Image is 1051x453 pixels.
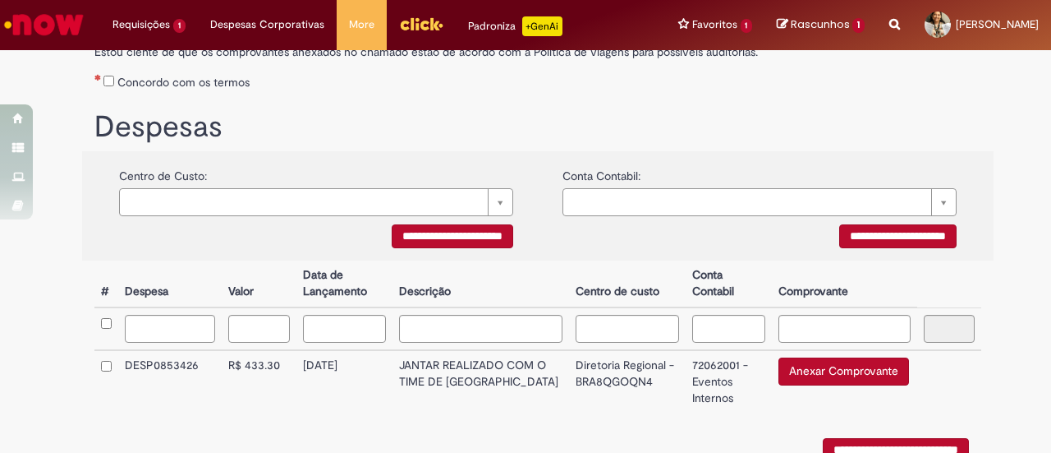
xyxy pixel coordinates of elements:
span: [PERSON_NAME] [956,17,1039,31]
th: Descrição [392,261,569,307]
td: 72062001 - Eventos Internos [686,350,771,414]
th: Centro de custo [569,261,686,307]
span: Rascunhos [791,16,850,32]
button: Anexar Comprovante [778,358,909,386]
label: Centro de Custo: [119,159,207,184]
td: DESP0853426 [118,350,222,414]
th: Comprovante [772,261,917,307]
td: Anexar Comprovante [772,350,917,414]
div: Padroniza [468,16,562,36]
a: Limpar campo {0} [119,188,513,216]
p: +GenAi [522,16,562,36]
th: Data de Lançamento [296,261,392,307]
a: Limpar campo {0} [562,188,957,216]
th: Valor [222,261,296,307]
h1: Despesas [94,111,981,144]
span: 1 [741,19,753,33]
td: [DATE] [296,350,392,414]
span: 1 [173,19,186,33]
img: click_logo_yellow_360x200.png [399,12,443,36]
img: ServiceNow [2,8,86,41]
span: Requisições [112,16,170,33]
td: R$ 433.30 [222,350,296,414]
td: JANTAR REALIZADO COM O TIME DE [GEOGRAPHIC_DATA] [392,350,569,414]
th: Conta Contabil [686,261,771,307]
label: Conta Contabil: [562,159,640,184]
span: 1 [852,18,865,33]
span: More [349,16,374,33]
span: Despesas Corporativas [210,16,324,33]
td: Diretoria Regional - BRA8QGOQN4 [569,350,686,414]
label: Concordo com os termos [117,74,250,90]
th: # [94,261,118,307]
th: Despesa [118,261,222,307]
span: Favoritos [692,16,737,33]
a: Rascunhos [777,17,865,33]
